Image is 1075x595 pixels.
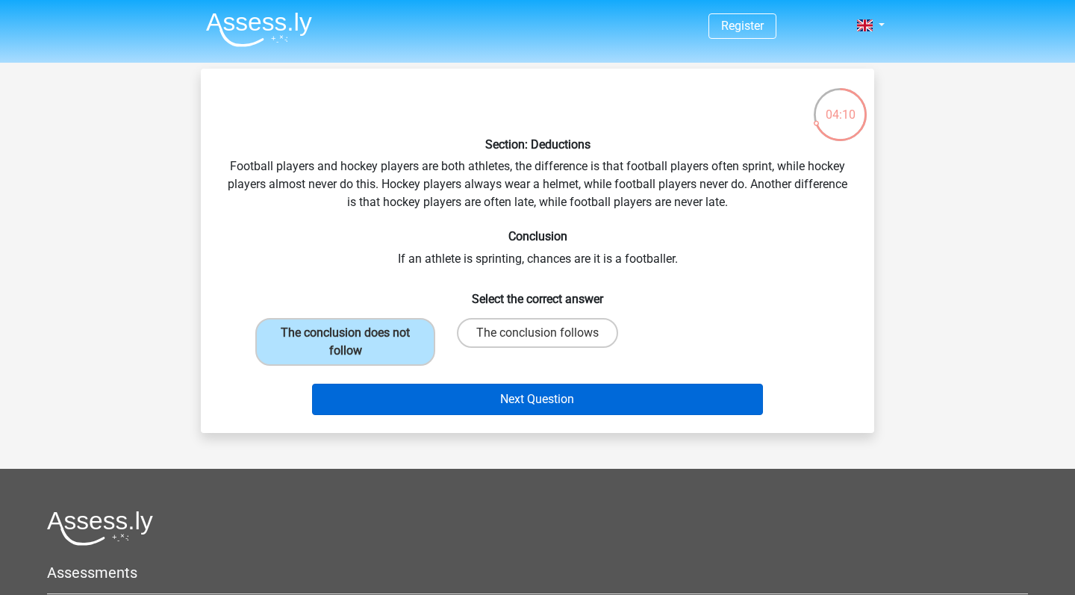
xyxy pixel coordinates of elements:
[225,280,850,306] h6: Select the correct answer
[47,564,1028,582] h5: Assessments
[225,137,850,152] h6: Section: Deductions
[255,318,435,366] label: The conclusion does not follow
[312,384,764,415] button: Next Question
[206,12,312,47] img: Assessly
[812,87,868,124] div: 04:10
[47,511,153,546] img: Assessly logo
[457,318,618,348] label: The conclusion follows
[721,19,764,33] a: Register
[225,229,850,243] h6: Conclusion
[207,81,868,421] div: Football players and hockey players are both athletes, the difference is that football players of...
